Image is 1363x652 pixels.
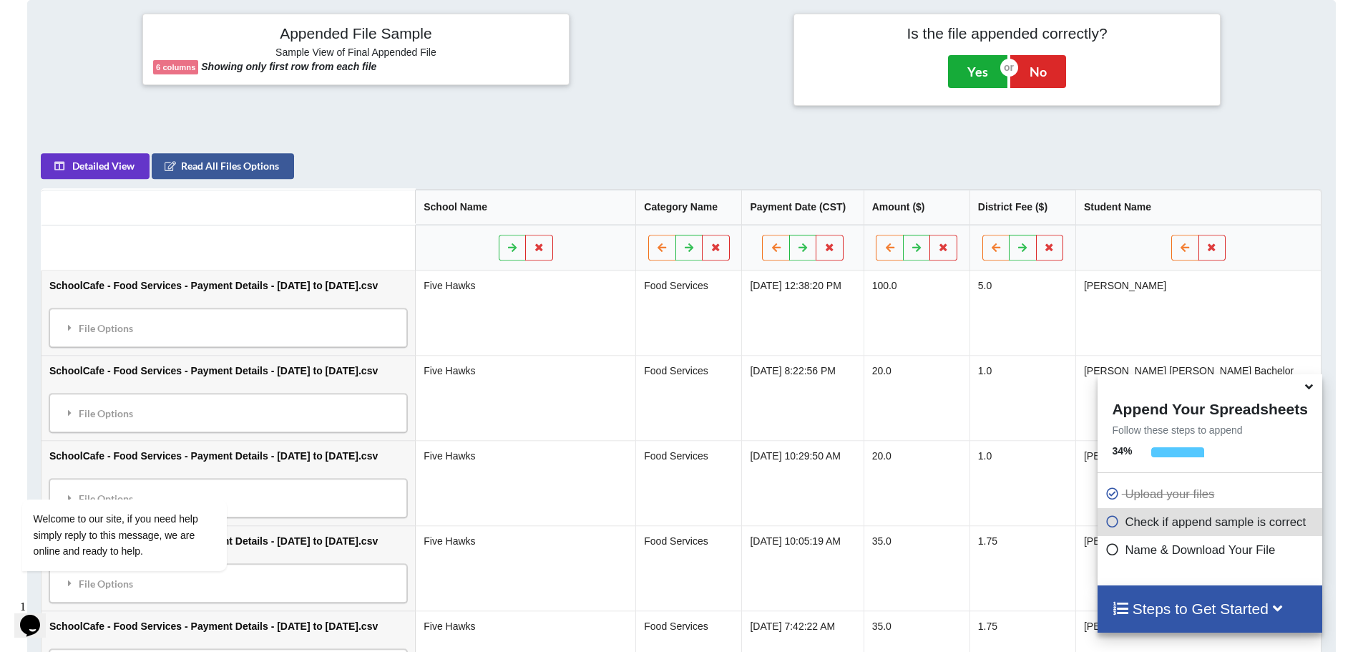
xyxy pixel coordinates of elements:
[1075,355,1321,440] td: [PERSON_NAME] [PERSON_NAME] Bachelor
[864,440,969,525] td: 20.0
[201,61,376,72] b: Showing only first row from each file
[636,271,742,355] td: Food Services
[1112,600,1307,618] h4: Steps to Get Started
[969,525,1075,610] td: 1.75
[1075,440,1321,525] td: [PERSON_NAME] [PERSON_NAME]
[1098,423,1322,437] p: Follow these steps to append
[416,355,636,440] td: Five Hawks
[636,355,742,440] td: Food Services
[1105,541,1318,559] p: Name & Download Your File
[54,313,403,343] div: File Options
[416,190,636,225] th: School Name
[1105,485,1318,503] p: Upload your files
[41,271,415,355] td: SchoolCafe - Food Services - Payment Details - [DATE] to [DATE].csv
[14,595,60,638] iframe: chat widget
[804,24,1210,42] h4: Is the file appended correctly?
[742,525,864,610] td: [DATE] 10:05:19 AM
[1075,271,1321,355] td: [PERSON_NAME]
[1112,445,1132,457] b: 34 %
[969,355,1075,440] td: 1.0
[14,370,272,588] iframe: chat widget
[742,355,864,440] td: [DATE] 8:22:56 PM
[156,63,195,72] b: 6 columns
[41,153,150,179] button: Detailed View
[1105,513,1318,531] p: Check if append sample is correct
[1075,190,1321,225] th: Student Name
[636,525,742,610] td: Food Services
[636,440,742,525] td: Food Services
[864,525,969,610] td: 35.0
[1098,396,1322,418] h4: Append Your Spreadsheets
[416,271,636,355] td: Five Hawks
[864,190,969,225] th: Amount ($)
[153,24,559,44] h4: Appended File Sample
[153,47,559,61] h6: Sample View of Final Appended File
[969,190,1075,225] th: District Fee ($)
[416,440,636,525] td: Five Hawks
[864,271,969,355] td: 100.0
[948,55,1007,88] button: Yes
[636,190,742,225] th: Category Name
[742,190,864,225] th: Payment Date (CST)
[1075,525,1321,610] td: [PERSON_NAME]
[864,355,969,440] td: 20.0
[969,271,1075,355] td: 5.0
[742,440,864,525] td: [DATE] 10:29:50 AM
[969,440,1075,525] td: 1.0
[416,525,636,610] td: Five Hawks
[41,355,415,440] td: SchoolCafe - Food Services - Payment Details - [DATE] to [DATE].csv
[152,153,294,179] button: Read All Files Options
[742,271,864,355] td: [DATE] 12:38:20 PM
[1010,55,1066,88] button: No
